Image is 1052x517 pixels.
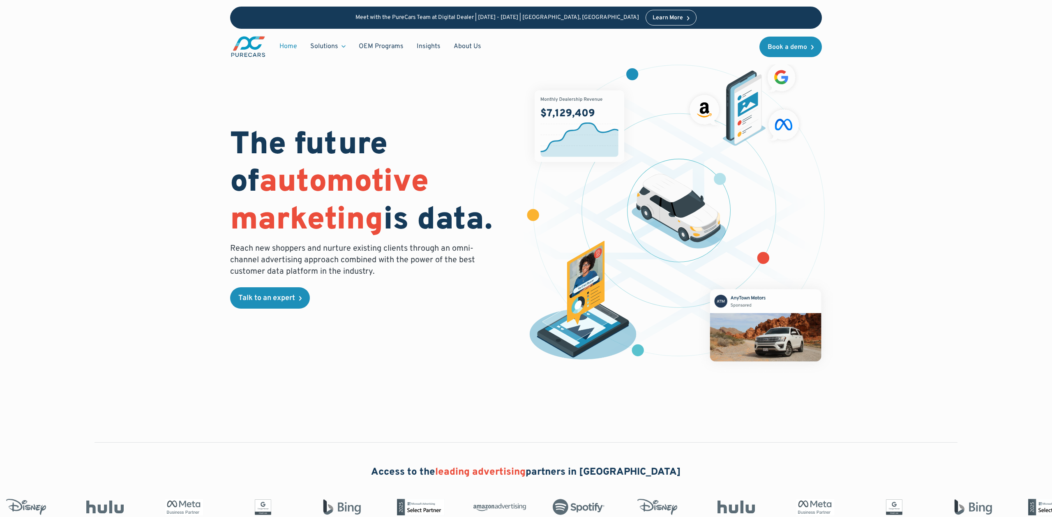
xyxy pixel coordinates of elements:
[230,243,480,277] p: Reach new shoppers and nurture existing clients through an omni-channel advertising approach comb...
[230,163,429,240] span: automotive marketing
[238,295,295,302] div: Talk to an expert
[210,499,263,515] img: Google Partner
[230,35,266,58] img: purecars logo
[768,44,807,51] div: Book a demo
[535,90,624,162] img: chart showing monthly dealership revenue of $7m
[632,174,726,249] img: illustration of a vehicle
[646,10,697,25] a: Learn More
[759,37,822,57] a: Book a demo
[999,499,1052,515] img: Microsoft Advertising Partner
[273,39,304,54] a: Home
[410,39,447,54] a: Insights
[684,501,736,514] img: Hulu
[355,14,639,21] p: Meet with the PureCars Team at Digital Dealer | [DATE] - [DATE] | [GEOGRAPHIC_DATA], [GEOGRAPHIC_...
[371,466,681,480] h2: Access to the partners in [GEOGRAPHIC_DATA]
[447,39,488,54] a: About Us
[842,499,894,515] img: Google Partner
[310,42,338,51] div: Solutions
[605,499,657,515] img: Disney
[131,499,184,515] img: Meta Business Partner
[352,39,410,54] a: OEM Programs
[289,499,342,515] img: Bing
[526,499,579,515] img: Spotify
[685,59,803,146] img: ads on social media and advertising partners
[763,499,815,515] img: Meta Business Partner
[230,127,516,240] h1: The future of is data.
[447,501,500,514] img: Amazon Advertising
[230,35,266,58] a: main
[435,466,526,478] span: leading advertising
[304,39,352,54] div: Solutions
[521,241,644,363] img: persona of a buyer
[53,501,105,514] img: Hulu
[653,15,683,21] div: Learn More
[694,274,836,376] img: mockup of facebook post
[368,499,421,515] img: Microsoft Advertising Partner
[230,287,310,309] a: Talk to an expert
[920,499,973,515] img: Bing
